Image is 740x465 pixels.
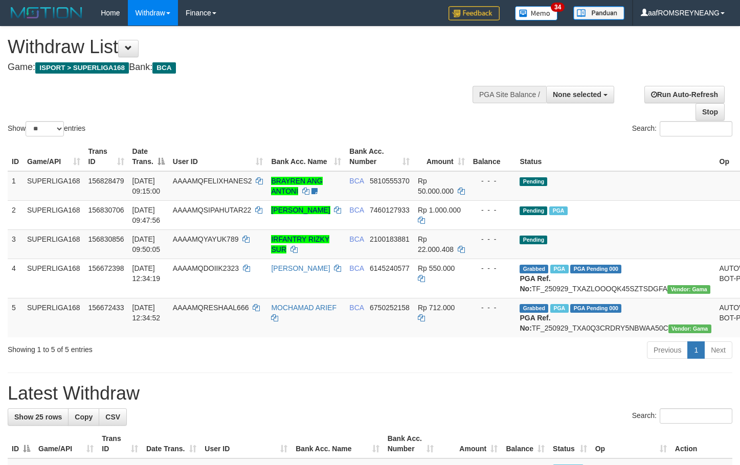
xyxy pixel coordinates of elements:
[349,235,364,243] span: BCA
[570,265,621,273] span: PGA Pending
[23,298,84,337] td: SUPERLIGA168
[132,304,161,322] span: [DATE] 12:34:52
[8,340,301,355] div: Showing 1 to 5 of 5 entries
[370,264,410,272] span: Copy 6145240577 to clipboard
[469,142,516,171] th: Balance
[520,314,550,332] b: PGA Ref. No:
[550,265,568,273] span: Marked by aafsoycanthlai
[23,200,84,229] td: SUPERLIGA168
[671,429,732,458] th: Action
[14,413,62,421] span: Show 25 rows
[570,304,621,313] span: PGA Pending
[546,86,614,103] button: None selected
[418,235,454,253] span: Rp 22.000.408
[515,298,715,337] td: TF_250929_TXA0Q3CRDRY5NBWAA50C
[473,263,512,273] div: - - -
[515,6,558,20] img: Button%20Memo.svg
[520,236,547,244] span: Pending
[8,229,23,259] td: 3
[667,285,710,294] span: Vendor URL: https://trx31.1velocity.biz
[68,408,99,426] a: Copy
[553,90,601,99] span: None selected
[105,413,120,421] span: CSV
[632,408,732,424] label: Search:
[26,121,64,136] select: Showentries
[84,142,128,171] th: Trans ID: activate to sort column ascending
[8,5,85,20] img: MOTION_logo.png
[23,142,84,171] th: Game/API: activate to sort column ascending
[520,177,547,186] span: Pending
[591,429,671,458] th: Op: activate to sort column ascending
[128,142,169,171] th: Date Trans.: activate to sort column descending
[271,264,330,272] a: [PERSON_NAME]
[8,298,23,337] td: 5
[551,3,565,12] span: 34
[88,206,124,214] span: 156830706
[515,142,715,171] th: Status
[418,206,461,214] span: Rp 1.000.000
[8,121,85,136] label: Show entries
[23,259,84,298] td: SUPERLIGA168
[473,176,512,186] div: - - -
[88,264,124,272] span: 156672398
[271,235,329,253] a: IRFANTRY RIZKY SUR
[449,6,500,20] img: Feedback.jpg
[550,304,568,313] span: Marked by aafsoycanthlai
[696,103,725,121] a: Stop
[668,324,711,333] span: Vendor URL: https://trx31.1velocity.biz
[660,408,732,424] input: Search:
[173,177,252,185] span: AAAAMQFELIXHANES2
[8,429,34,458] th: ID: activate to sort column descending
[687,341,705,359] a: 1
[370,304,410,312] span: Copy 6750252158 to clipboard
[418,264,455,272] span: Rp 550.000
[473,205,512,215] div: - - -
[173,264,239,272] span: AAAAMQDOIIK2323
[88,177,124,185] span: 156828479
[271,206,330,214] a: [PERSON_NAME]
[549,429,591,458] th: Status: activate to sort column ascending
[573,6,624,20] img: panduan.png
[8,383,732,404] h1: Latest Withdraw
[173,235,239,243] span: AAAAMQYAYUK789
[132,206,161,224] span: [DATE] 09:47:56
[8,142,23,171] th: ID
[173,206,252,214] span: AAAAMQSIPAHUTAR22
[169,142,267,171] th: User ID: activate to sort column ascending
[35,62,129,74] span: ISPORT > SUPERLIGA168
[8,259,23,298] td: 4
[75,413,93,421] span: Copy
[660,121,732,136] input: Search:
[515,259,715,298] td: TF_250929_TXAZLOOOQK45SZTSDGFA
[520,265,548,273] span: Grabbed
[520,304,548,313] span: Grabbed
[349,304,364,312] span: BCA
[384,429,438,458] th: Bank Acc. Number: activate to sort column ascending
[8,200,23,229] td: 2
[132,264,161,283] span: [DATE] 12:34:19
[8,37,483,57] h1: Withdraw List
[132,177,161,195] span: [DATE] 09:15:00
[473,234,512,244] div: - - -
[98,429,142,458] th: Trans ID: activate to sort column ascending
[549,206,567,215] span: Marked by aafsoycanthlai
[152,62,175,74] span: BCA
[520,274,550,293] b: PGA Ref. No:
[99,408,127,426] a: CSV
[173,304,249,312] span: AAAAMQRESHAAL666
[8,62,483,73] h4: Game: Bank:
[8,171,23,201] td: 1
[291,429,383,458] th: Bank Acc. Name: activate to sort column ascending
[644,86,725,103] a: Run Auto-Refresh
[370,235,410,243] span: Copy 2100183881 to clipboard
[438,429,502,458] th: Amount: activate to sort column ascending
[23,171,84,201] td: SUPERLIGA168
[23,229,84,259] td: SUPERLIGA168
[267,142,345,171] th: Bank Acc. Name: activate to sort column ascending
[349,177,364,185] span: BCA
[502,429,549,458] th: Balance: activate to sort column ascending
[200,429,291,458] th: User ID: activate to sort column ascending
[345,142,414,171] th: Bank Acc. Number: activate to sort column ascending
[704,341,732,359] a: Next
[418,177,454,195] span: Rp 50.000.000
